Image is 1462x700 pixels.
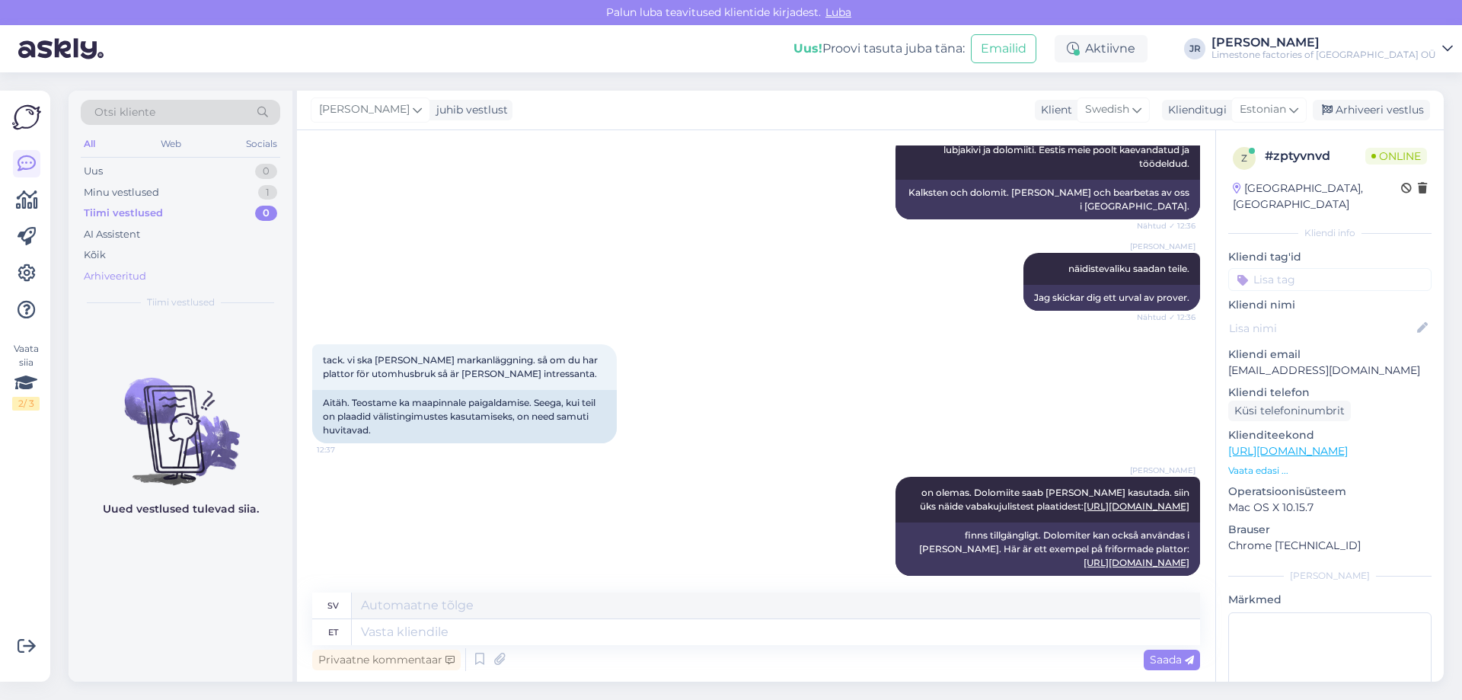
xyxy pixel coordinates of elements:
div: # zptyvnvd [1265,147,1365,165]
a: [PERSON_NAME]Limestone factories of [GEOGRAPHIC_DATA] OÜ [1211,37,1453,61]
div: Web [158,134,184,154]
a: [URL][DOMAIN_NAME] [1084,500,1189,512]
p: Mac OS X 10.15.7 [1228,500,1432,516]
span: 12:38 [1138,577,1195,588]
p: Chrome [TECHNICAL_ID] [1228,538,1432,554]
span: Luba [821,5,856,19]
span: on olemas. Dolomiite saab [PERSON_NAME] kasutada. siin üks näide vabakujulistest plaatidest: [920,487,1192,512]
div: [GEOGRAPHIC_DATA], [GEOGRAPHIC_DATA] [1233,181,1401,213]
p: Märkmed [1228,592,1432,608]
input: Lisa nimi [1229,320,1414,337]
div: Arhiveeri vestlus [1313,100,1430,120]
span: Swedish [1085,101,1129,118]
div: Vaata siia [12,342,40,411]
div: 1 [258,185,277,200]
button: Emailid [971,34,1036,63]
span: [PERSON_NAME] [1130,465,1195,476]
div: Arhiveeritud [84,269,146,284]
p: [EMAIL_ADDRESS][DOMAIN_NAME] [1228,363,1432,379]
div: Aktiivne [1055,35,1148,62]
p: Operatsioonisüsteem [1228,484,1432,500]
div: Proovi tasuta juba täna: [793,40,965,58]
div: Tiimi vestlused [84,206,163,221]
div: sv [327,593,339,618]
p: Brauser [1228,522,1432,538]
div: Kalksten och dolomit. [PERSON_NAME] och bearbetas av oss i [GEOGRAPHIC_DATA]. [895,180,1200,219]
div: Limestone factories of [GEOGRAPHIC_DATA] OÜ [1211,49,1436,61]
span: Nähtud ✓ 12:36 [1137,312,1195,323]
p: Vaata edasi ... [1228,464,1432,478]
b: Uus! [793,41,822,56]
span: Otsi kliente [94,104,155,120]
p: Kliendi nimi [1228,297,1432,313]
span: Estonian [1240,101,1286,118]
div: [PERSON_NAME] [1228,569,1432,583]
div: Aitäh. Teostame ka maapinnale paigaldamise. Seega, kui teil on plaadid välistingimustes kasutamis... [312,390,617,443]
div: Privaatne kommentaar [312,650,461,670]
p: Klienditeekond [1228,427,1432,443]
p: Kliendi tag'id [1228,249,1432,265]
div: All [81,134,98,154]
div: Klient [1035,102,1072,118]
div: Uus [84,164,103,179]
a: [URL][DOMAIN_NAME] [1228,444,1348,458]
input: Lisa tag [1228,268,1432,291]
div: Klienditugi [1162,102,1227,118]
div: Küsi telefoninumbrit [1228,401,1351,421]
p: Kliendi email [1228,347,1432,363]
img: No chats [69,350,292,487]
div: finns tillgängligt. Dolomiter kan också användas i [PERSON_NAME]. Här är ett exempel på friformad... [895,523,1200,576]
div: [PERSON_NAME] [1211,37,1436,49]
span: [PERSON_NAME] [319,101,410,118]
span: Saada [1150,653,1194,666]
span: 12:37 [317,444,374,455]
div: Socials [243,134,280,154]
span: z [1241,152,1247,164]
span: [PERSON_NAME] [1130,241,1195,252]
div: juhib vestlust [430,102,508,118]
p: Uued vestlused tulevad siia. [103,501,259,517]
div: AI Assistent [84,227,140,242]
a: [URL][DOMAIN_NAME] [1084,557,1189,568]
div: 0 [255,206,277,221]
div: Kõik [84,248,106,263]
span: näidistevaliku saadan teile. [1068,263,1189,274]
div: JR [1184,38,1205,59]
span: Tiimi vestlused [147,296,215,309]
div: 2 / 3 [12,397,40,411]
div: Kliendi info [1228,226,1432,240]
div: 0 [255,164,277,179]
div: Minu vestlused [84,185,159,200]
div: Jag skickar dig ett urval av prover. [1023,285,1200,311]
span: tack. vi ska [PERSON_NAME] markanläggning. så om du har plattor för utomhusbruk så är [PERSON_NAM... [323,354,600,379]
img: Askly Logo [12,103,41,132]
span: Nähtud ✓ 12:36 [1137,220,1195,232]
p: Kliendi telefon [1228,385,1432,401]
div: et [328,619,338,645]
span: Online [1365,148,1427,165]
